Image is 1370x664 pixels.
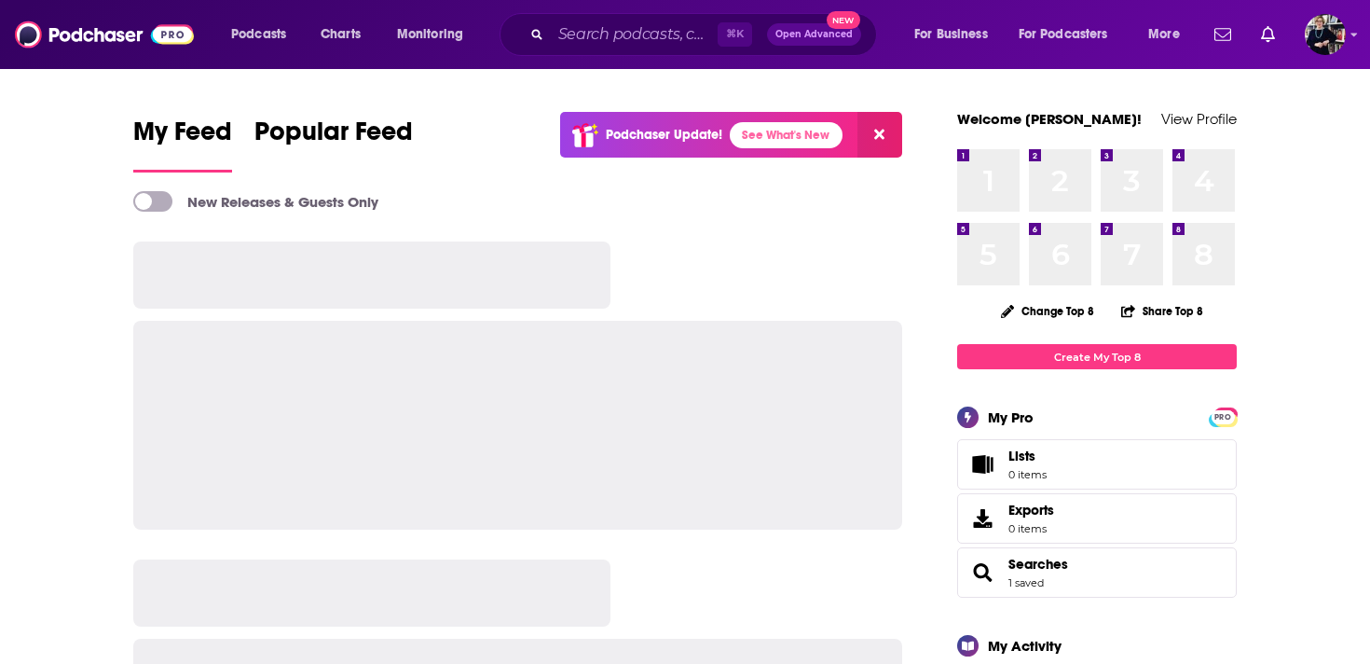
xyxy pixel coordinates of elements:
img: User Profile [1305,14,1346,55]
span: Charts [321,21,361,48]
a: Searches [1008,556,1068,573]
button: open menu [218,20,310,49]
span: My Feed [133,116,232,159]
a: Create My Top 8 [957,344,1237,369]
span: New [827,11,860,29]
a: PRO [1212,409,1234,423]
span: ⌘ K [718,22,752,47]
div: My Pro [988,408,1034,426]
span: More [1148,21,1180,48]
span: PRO [1212,410,1234,424]
button: Share Top 8 [1120,293,1204,329]
span: Lists [1008,448,1047,464]
a: Show notifications dropdown [1254,19,1282,50]
a: Popular Feed [254,116,413,173]
div: Search podcasts, credits, & more... [517,13,895,56]
span: Exports [1008,502,1054,519]
button: Open AdvancedNew [767,23,861,46]
span: Exports [964,505,1001,532]
a: View Profile [1161,110,1237,128]
span: 0 items [1008,522,1054,535]
button: open menu [1135,20,1203,49]
span: Lists [964,451,1001,477]
a: See What's New [730,122,843,148]
button: open menu [384,20,487,49]
a: Lists [957,439,1237,490]
span: Searches [957,547,1237,598]
a: New Releases & Guests Only [133,191,378,212]
input: Search podcasts, credits, & more... [551,20,718,49]
button: Show profile menu [1305,14,1346,55]
a: Welcome [PERSON_NAME]! [957,110,1142,128]
a: Show notifications dropdown [1207,19,1239,50]
span: Monitoring [397,21,463,48]
img: Podchaser - Follow, Share and Rate Podcasts [15,17,194,52]
button: open menu [901,20,1011,49]
p: Podchaser Update! [606,127,722,143]
a: 1 saved [1008,576,1044,589]
button: Change Top 8 [990,299,1105,323]
a: Exports [957,493,1237,544]
span: Popular Feed [254,116,413,159]
span: 0 items [1008,468,1047,481]
button: open menu [1007,20,1135,49]
span: For Business [914,21,988,48]
span: Podcasts [231,21,286,48]
span: For Podcasters [1019,21,1108,48]
span: Open Advanced [775,30,853,39]
a: Searches [964,560,1001,586]
a: My Feed [133,116,232,173]
span: Lists [1008,448,1035,464]
span: Logged in as ndewey [1305,14,1346,55]
a: Charts [308,20,372,49]
div: My Activity [988,637,1062,655]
